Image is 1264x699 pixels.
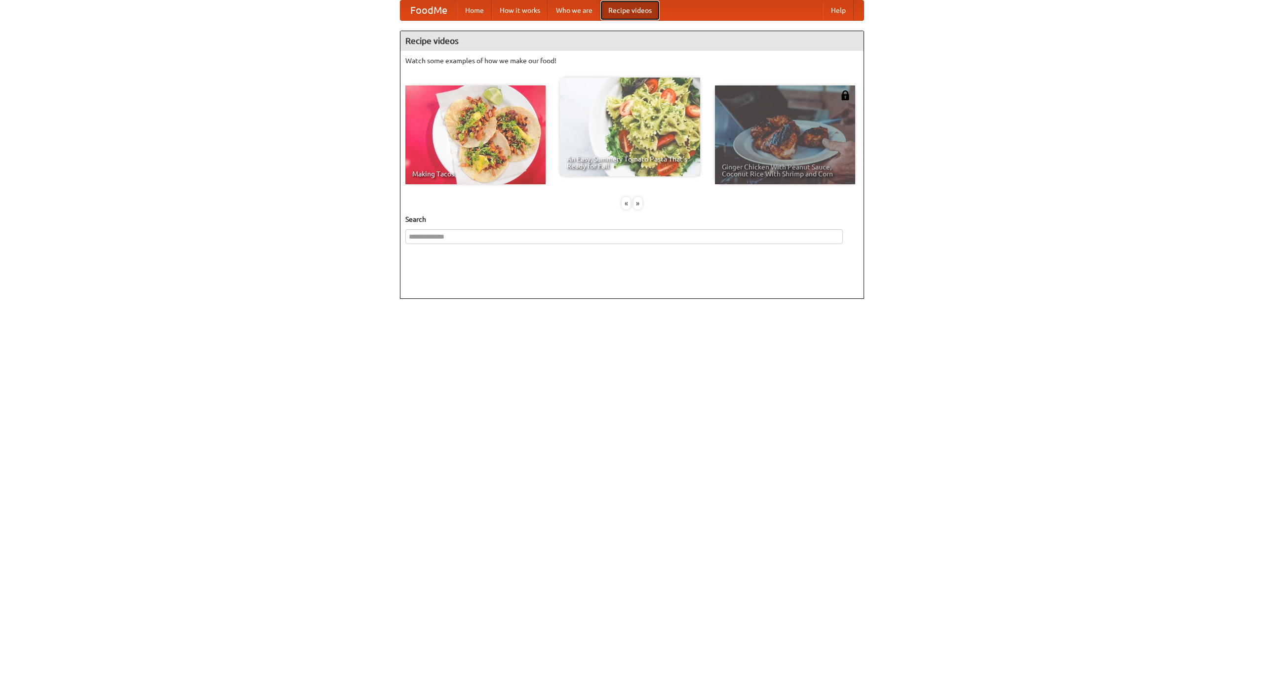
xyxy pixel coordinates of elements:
a: Home [457,0,492,20]
a: An Easy, Summery Tomato Pasta That's Ready for Fall [560,78,700,176]
a: Help [823,0,854,20]
a: Who we are [548,0,600,20]
a: Making Tacos [405,85,546,184]
a: Recipe videos [600,0,660,20]
h5: Search [405,214,859,224]
a: How it works [492,0,548,20]
div: » [633,197,642,209]
a: FoodMe [400,0,457,20]
div: « [622,197,631,209]
span: An Easy, Summery Tomato Pasta That's Ready for Fall [567,156,693,169]
img: 483408.png [840,90,850,100]
h4: Recipe videos [400,31,864,51]
span: Making Tacos [412,170,539,177]
p: Watch some examples of how we make our food! [405,56,859,66]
